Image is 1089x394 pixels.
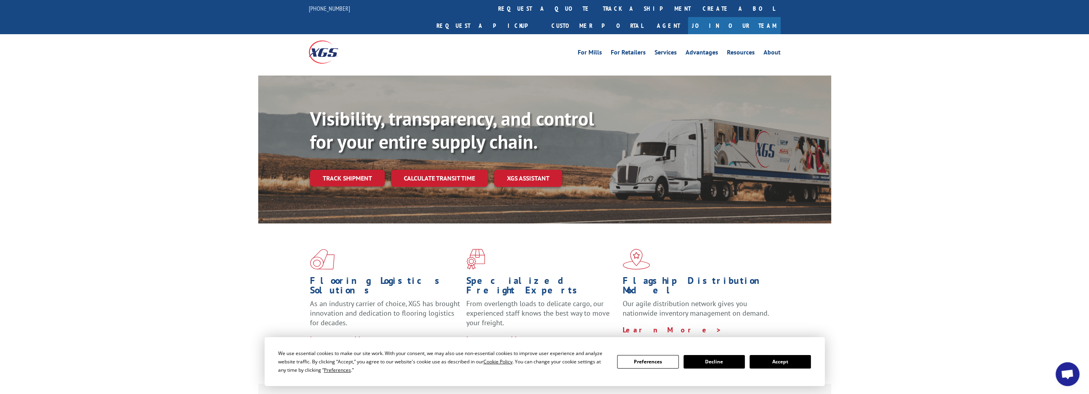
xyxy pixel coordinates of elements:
[310,249,335,270] img: xgs-icon-total-supply-chain-intelligence-red
[310,276,460,299] h1: Flooring Logistics Solutions
[611,49,646,58] a: For Retailers
[466,276,617,299] h1: Specialized Freight Experts
[324,367,351,373] span: Preferences
[310,106,594,154] b: Visibility, transparency, and control for your entire supply chain.
[466,299,617,334] p: From overlength loads to delicate cargo, our experienced staff knows the best way to move your fr...
[545,17,649,34] a: Customer Portal
[431,17,545,34] a: Request a pickup
[466,249,485,270] img: xgs-icon-focused-on-flooring-red
[764,49,781,58] a: About
[278,349,608,374] div: We use essential cookies to make our site work. With your consent, we may also use non-essential ...
[623,325,722,334] a: Learn More >
[655,49,677,58] a: Services
[688,17,781,34] a: Join Our Team
[623,249,650,270] img: xgs-icon-flagship-distribution-model-red
[483,358,512,365] span: Cookie Policy
[494,170,562,187] a: XGS ASSISTANT
[310,335,409,344] a: Learn More >
[466,335,565,344] a: Learn More >
[623,276,773,299] h1: Flagship Distribution Model
[310,299,460,327] span: As an industry carrier of choice, XGS has brought innovation and dedication to flooring logistics...
[309,4,350,12] a: [PHONE_NUMBER]
[727,49,755,58] a: Resources
[265,337,825,386] div: Cookie Consent Prompt
[1056,362,1079,386] div: Open chat
[391,170,488,187] a: Calculate transit time
[686,49,718,58] a: Advantages
[617,355,678,369] button: Preferences
[684,355,745,369] button: Decline
[649,17,688,34] a: Agent
[578,49,602,58] a: For Mills
[623,299,769,318] span: Our agile distribution network gives you nationwide inventory management on demand.
[310,170,385,186] a: Track shipment
[750,355,811,369] button: Accept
